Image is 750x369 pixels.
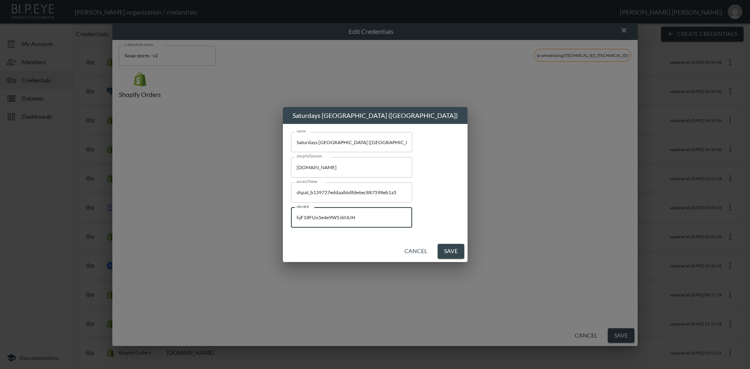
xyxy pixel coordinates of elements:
[297,153,322,159] label: shopifyDomain
[401,244,430,259] button: Cancel
[438,244,464,259] button: Save
[297,128,306,134] label: name
[297,179,318,184] label: accessToken
[283,107,468,124] h2: Saturdays [GEOGRAPHIC_DATA] ([GEOGRAPHIC_DATA])
[297,204,309,209] label: storeId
